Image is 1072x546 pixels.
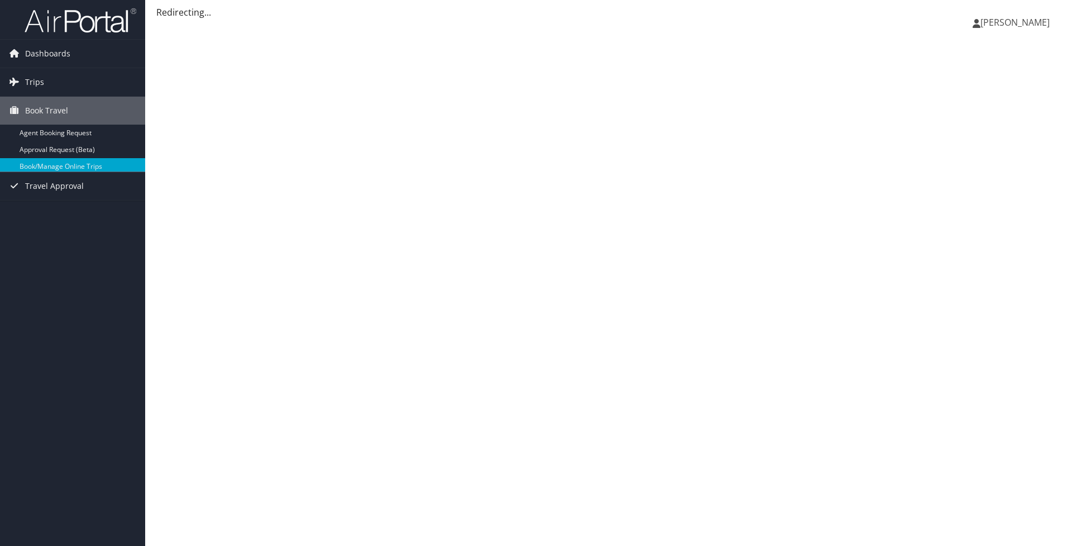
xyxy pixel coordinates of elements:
[25,40,70,68] span: Dashboards
[25,7,136,34] img: airportal-logo.png
[980,16,1050,29] span: [PERSON_NAME]
[973,6,1061,39] a: [PERSON_NAME]
[25,172,84,200] span: Travel Approval
[25,97,68,125] span: Book Travel
[25,68,44,96] span: Trips
[156,6,1061,19] div: Redirecting...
